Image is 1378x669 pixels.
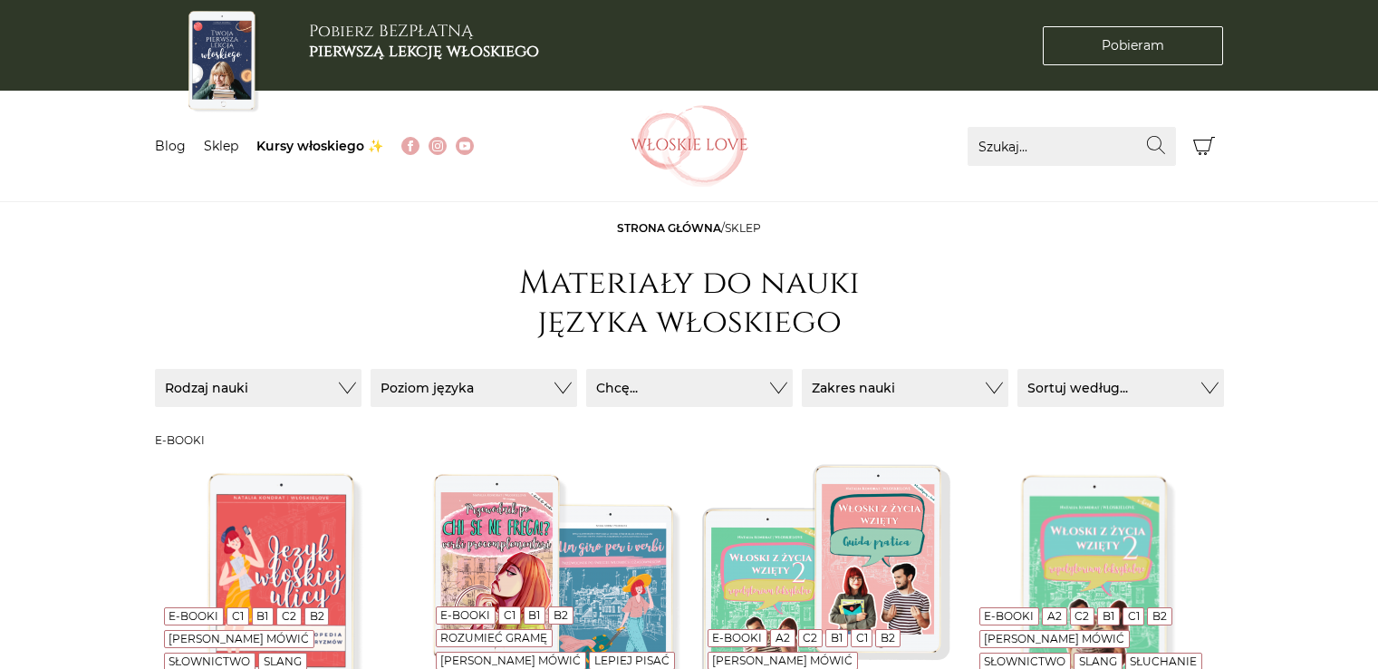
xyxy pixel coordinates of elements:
a: Blog [155,138,186,154]
a: B2 [1152,609,1167,623]
a: C2 [803,631,817,645]
a: E-booki [984,609,1034,623]
a: B1 [528,608,540,622]
button: Zakres nauki [802,369,1008,407]
a: B2 [310,609,324,623]
a: Słownictwo [984,654,1065,668]
a: A2 [776,631,790,645]
h3: E-booki [155,434,1224,447]
a: Lepiej pisać [594,654,670,667]
a: Slang [264,654,302,668]
button: Chcę... [586,369,793,407]
a: Kursy włoskiego ✨ [256,138,383,154]
a: B1 [1103,609,1114,623]
a: Słownictwo [169,654,250,668]
span: sklep [725,221,761,235]
a: Sklep [204,138,238,154]
a: [PERSON_NAME] mówić [984,632,1124,645]
a: B1 [256,609,268,623]
a: Słuchanie [1130,654,1197,668]
a: A2 [1047,609,1062,623]
a: B2 [554,608,568,622]
a: C2 [282,609,296,623]
a: B1 [831,631,843,645]
a: Pobieram [1043,26,1223,65]
img: Włoskielove [631,105,748,187]
a: Slang [1079,654,1117,668]
a: C2 [1074,609,1089,623]
b: pierwszą lekcję włoskiego [309,40,539,63]
a: E-booki [712,631,762,645]
a: [PERSON_NAME] mówić [440,654,581,667]
h3: Pobierz BEZPŁATNĄ [309,22,539,61]
a: E-booki [169,609,218,623]
span: Pobieram [1102,36,1164,55]
input: Szukaj... [968,127,1176,166]
button: Sortuj według... [1017,369,1224,407]
button: Poziom języka [371,369,577,407]
a: B2 [881,631,895,645]
a: E-booki [440,608,490,622]
a: Rozumieć gramę [440,631,547,645]
a: Strona główna [617,221,721,235]
a: [PERSON_NAME] mówić [712,654,853,667]
button: Rodzaj nauki [155,369,361,407]
a: C1 [1128,609,1140,623]
a: [PERSON_NAME] mówić [169,632,309,645]
a: C1 [232,609,244,623]
a: C1 [504,608,516,622]
button: Koszyk [1185,127,1224,166]
h1: Materiały do nauki języka włoskiego [508,264,871,342]
a: C1 [856,631,868,645]
span: / [617,221,761,235]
